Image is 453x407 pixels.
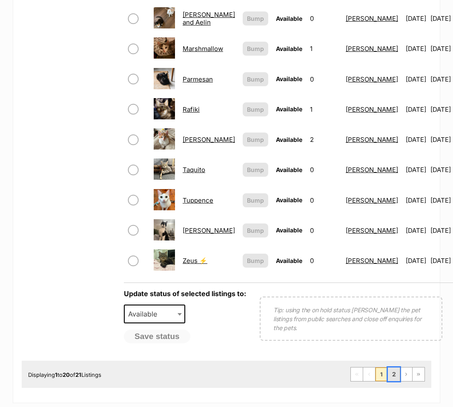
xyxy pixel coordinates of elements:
[243,254,268,268] button: Bump
[247,105,264,114] span: Bump
[276,196,302,203] span: Available
[183,105,200,113] a: Rafiki
[400,367,412,381] a: Next page
[307,4,341,33] td: 0
[346,75,398,83] a: [PERSON_NAME]
[307,155,341,184] td: 0
[243,133,268,147] button: Bump
[276,136,302,143] span: Available
[388,367,400,381] a: Page 2
[351,367,363,381] span: First page
[402,155,430,184] td: [DATE]
[28,371,101,378] span: Displaying to of Listings
[346,105,398,113] a: [PERSON_NAME]
[402,34,430,63] td: [DATE]
[307,246,341,275] td: 0
[243,163,268,177] button: Bump
[402,65,430,94] td: [DATE]
[247,14,264,23] span: Bump
[55,371,57,378] strong: 1
[124,330,190,343] button: Save status
[307,186,341,215] td: 0
[350,367,425,382] nav: Pagination
[276,15,302,22] span: Available
[243,42,268,56] button: Bump
[363,367,375,381] span: Previous page
[402,186,430,215] td: [DATE]
[276,105,302,113] span: Available
[183,75,213,83] a: Parmesan
[183,45,223,53] a: Marshmallow
[243,223,268,237] button: Bump
[307,34,341,63] td: 1
[307,95,341,124] td: 1
[154,98,175,119] img: Rafiki
[346,166,398,174] a: [PERSON_NAME]
[273,305,429,332] p: Tip: using the on hold status [PERSON_NAME] the pet listings from public searches and close off e...
[402,125,430,154] td: [DATE]
[183,196,213,204] a: Tuppence
[346,14,398,23] a: [PERSON_NAME]
[243,102,268,116] button: Bump
[124,289,246,298] label: Update status of selected listings to:
[124,305,185,323] span: Available
[183,257,207,265] a: Zeus ⚡
[402,216,430,245] td: [DATE]
[75,371,81,378] strong: 21
[307,65,341,94] td: 0
[247,75,264,84] span: Bump
[247,256,264,265] span: Bump
[276,226,302,234] span: Available
[346,226,398,235] a: [PERSON_NAME]
[247,165,264,174] span: Bump
[183,11,235,26] a: [PERSON_NAME] and Aelin
[183,136,235,144] a: [PERSON_NAME]
[63,371,70,378] strong: 20
[346,196,398,204] a: [PERSON_NAME]
[376,367,387,381] span: Page 1
[247,226,264,235] span: Bump
[247,135,264,144] span: Bump
[402,95,430,124] td: [DATE]
[346,45,398,53] a: [PERSON_NAME]
[402,246,430,275] td: [DATE]
[346,136,398,144] a: [PERSON_NAME]
[243,193,268,207] button: Bump
[243,11,268,25] button: Bump
[307,216,341,245] td: 0
[183,166,205,174] a: Taquito
[346,257,398,265] a: [PERSON_NAME]
[276,45,302,52] span: Available
[247,196,264,205] span: Bump
[413,367,424,381] a: Last page
[276,166,302,173] span: Available
[125,308,166,320] span: Available
[307,125,341,154] td: 2
[247,44,264,53] span: Bump
[402,4,430,33] td: [DATE]
[243,72,268,86] button: Bump
[276,75,302,82] span: Available
[183,226,235,235] a: [PERSON_NAME]
[276,257,302,264] span: Available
